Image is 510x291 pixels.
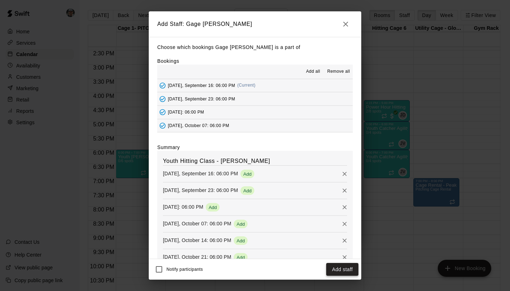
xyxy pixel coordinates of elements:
[157,58,179,64] label: Bookings
[302,66,324,77] button: Add all
[339,202,350,213] button: Remove
[157,94,168,104] button: Added - Collect Payment
[240,171,254,177] span: Add
[339,169,350,179] button: Remove
[163,187,238,194] p: [DATE], September 23: 06:00 PM
[157,92,353,105] button: Added - Collect Payment[DATE], September 23: 06:00 PM
[234,221,248,227] span: Add
[326,263,358,276] button: Add staff
[157,144,180,151] label: Summary
[240,188,254,193] span: Add
[339,235,350,246] button: Remove
[339,219,350,229] button: Remove
[339,185,350,196] button: Remove
[157,106,353,119] button: Added - Collect Payment[DATE]: 06:00 PM
[157,119,353,132] button: Added - Collect Payment[DATE], October 07: 06:00 PM
[306,68,320,75] span: Add all
[206,205,220,210] span: Add
[324,66,353,77] button: Remove all
[168,96,235,101] span: [DATE], September 23: 06:00 PM
[157,43,353,52] p: Choose which bookings Gage [PERSON_NAME] is a part of
[327,68,350,75] span: Remove all
[163,220,231,227] p: [DATE], October 07: 06:00 PM
[234,255,248,260] span: Add
[163,203,203,210] p: [DATE]: 06:00 PM
[234,238,248,243] span: Add
[157,107,168,117] button: Added - Collect Payment
[168,110,204,115] span: [DATE]: 06:00 PM
[168,83,235,88] span: [DATE], September 16: 06:00 PM
[166,267,203,272] span: Notify participants
[157,80,168,91] button: Added - Collect Payment
[163,237,231,244] p: [DATE], October 14: 06:00 PM
[157,79,353,92] button: Added - Collect Payment[DATE], September 16: 06:00 PM(Current)
[163,157,347,166] h6: Youth Hitting Class - [PERSON_NAME]
[149,11,361,37] h2: Add Staff: Gage [PERSON_NAME]
[339,252,350,263] button: Remove
[237,83,256,88] span: (Current)
[163,170,238,177] p: [DATE], September 16: 06:00 PM
[157,120,168,131] button: Added - Collect Payment
[168,123,229,128] span: [DATE], October 07: 06:00 PM
[163,253,231,260] p: [DATE], October 21: 06:00 PM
